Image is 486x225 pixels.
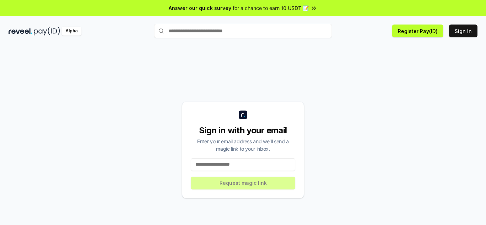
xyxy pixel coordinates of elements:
img: pay_id [34,27,60,36]
span: Answer our quick survey [169,4,231,12]
img: reveel_dark [9,27,32,36]
button: Register Pay(ID) [392,25,443,37]
button: Sign In [449,25,477,37]
img: logo_small [239,111,247,119]
span: for a chance to earn 10 USDT 📝 [233,4,309,12]
div: Enter your email address and we’ll send a magic link to your inbox. [191,138,295,152]
div: Alpha [62,27,81,36]
div: Sign in with your email [191,125,295,136]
